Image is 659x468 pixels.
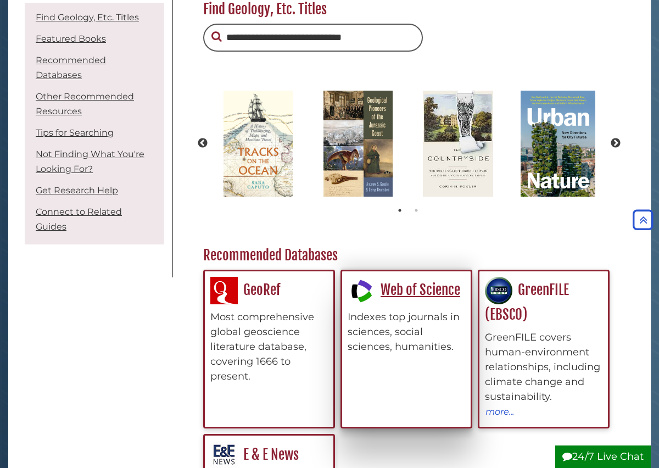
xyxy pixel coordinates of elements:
[211,31,222,42] i: Search
[36,185,118,196] a: Get Research Help
[630,214,656,226] a: Back to Top
[218,85,298,202] img: Tracks on the ocean : a history of trailblazing, maps, and maritime travel
[485,330,602,404] div: GreenFILE covers human-environment relationships, including climate change and sustainability.
[417,85,499,202] img: The countryside : ten rural walks through Britain and its hidden history of empire
[198,247,618,264] h2: Recommended Databases
[36,55,106,80] a: Recommended Databases
[485,281,569,323] a: GreenFILE (EBSCO)
[348,310,465,354] div: Indexes top journals in sciences, social sciences, humanities.
[36,127,114,138] a: Tips for Searching
[555,445,651,468] button: 24/7 Live Chat
[210,281,281,298] a: GeoRef
[36,34,106,44] a: Featured Books
[210,446,299,463] a: E & E News
[411,205,422,216] button: 2 of 2
[197,138,208,149] button: Previous
[348,281,460,298] a: Web of Science
[36,149,144,174] a: Not Finding What You're Looking For?
[515,85,600,202] img: Urban nature : new directions for city futures
[36,12,139,23] a: Find Geology, Etc. Titles
[394,205,405,216] button: 1 of 2
[485,404,515,419] button: more...
[610,138,621,149] button: Next
[36,91,134,116] a: Other Recommended Resources
[36,207,122,232] a: Connect to Related Guides
[211,29,222,44] button: Search
[318,85,399,202] img: Geological pioneers of the Jurassic Coast
[210,310,328,384] div: Most comprehensive global geoscience literature database, covering 1666 to present.
[198,1,618,18] h2: Find Geology, Etc. Titles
